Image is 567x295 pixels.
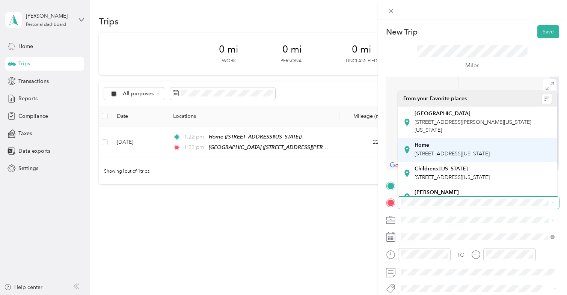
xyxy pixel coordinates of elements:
p: Miles [465,61,480,70]
strong: Childrens [US_STATE] [415,166,468,172]
strong: [PERSON_NAME] [415,189,459,196]
strong: Home [415,142,429,149]
img: Google [388,161,413,170]
span: [STREET_ADDRESS][PERSON_NAME][US_STATE][US_STATE] [415,119,531,133]
div: TO [457,251,464,259]
strong: [GEOGRAPHIC_DATA] [415,110,470,117]
span: [STREET_ADDRESS][US_STATE] [415,174,490,181]
span: From your Favorite places [403,95,467,102]
a: Open this area in Google Maps (opens a new window) [388,161,413,170]
span: [STREET_ADDRESS][US_STATE] [415,151,490,157]
button: Save [537,25,559,38]
iframe: Everlance-gr Chat Button Frame [525,253,567,295]
p: New Trip [386,27,418,37]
